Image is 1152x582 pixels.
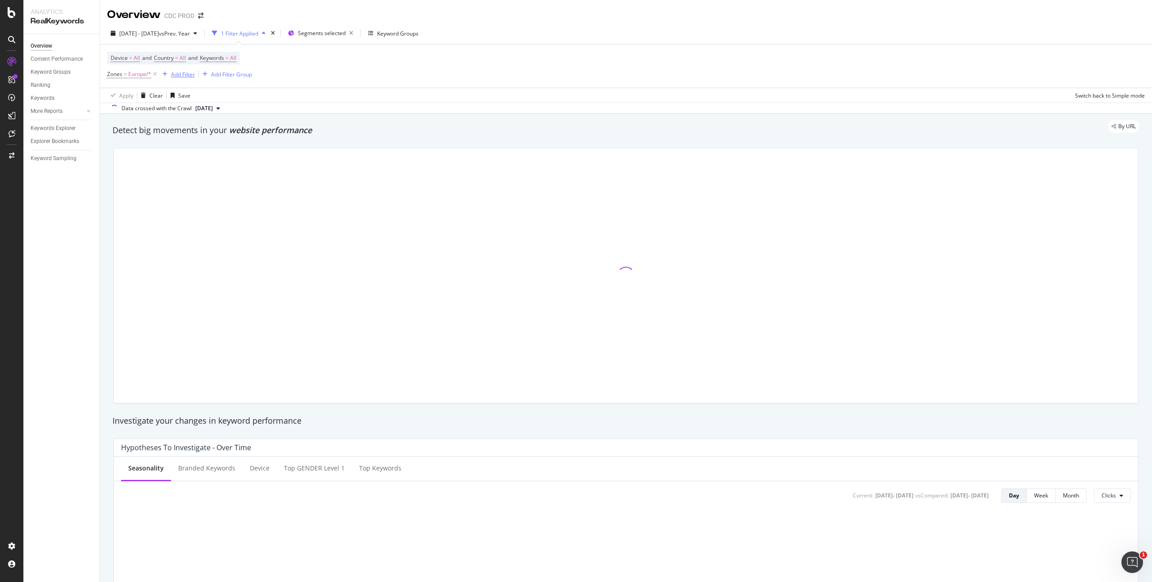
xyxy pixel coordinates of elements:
[31,54,93,64] a: Content Performance
[1094,488,1131,503] button: Clicks
[128,68,151,81] span: Europe/*
[107,70,122,78] span: Zones
[200,54,224,62] span: Keywords
[164,11,194,20] div: CDC PROD
[31,107,63,116] div: More Reports
[124,70,127,78] span: =
[250,464,270,473] div: Device
[121,443,251,452] div: Hypotheses to Investigate - Over Time
[175,54,178,62] span: =
[31,137,79,146] div: Explorer Bookmarks
[159,69,195,80] button: Add Filter
[137,88,163,103] button: Clear
[1009,492,1019,499] div: Day
[31,67,93,77] a: Keyword Groups
[159,30,190,37] span: vs Prev. Year
[31,154,76,163] div: Keyword Sampling
[167,88,190,103] button: Save
[198,13,203,19] div: arrow-right-arrow-left
[178,92,190,99] div: Save
[208,26,269,40] button: 1 Filter Applied
[269,29,277,38] div: times
[31,67,71,77] div: Keyword Groups
[121,104,192,112] div: Data crossed with the Crawl
[1063,492,1079,499] div: Month
[1102,492,1116,499] span: Clicks
[1027,488,1056,503] button: Week
[107,26,201,40] button: [DATE] - [DATE]vsPrev. Year
[284,464,345,473] div: Top GENDER Level 1
[188,54,198,62] span: and
[31,54,83,64] div: Content Performance
[195,104,213,112] span: 2025 Sep. 26th
[31,154,93,163] a: Keyword Sampling
[31,81,50,90] div: Ranking
[119,92,133,99] div: Apply
[225,54,229,62] span: =
[221,30,258,37] div: 1 Filter Applied
[149,92,163,99] div: Clear
[298,29,346,37] span: Segments selected
[31,124,76,133] div: Keywords Explorer
[230,52,236,64] span: All
[192,103,224,114] button: [DATE]
[31,124,93,133] a: Keywords Explorer
[1121,551,1143,573] iframe: Intercom live chat
[31,41,52,51] div: Overview
[180,52,186,64] span: All
[178,464,235,473] div: Branded Keywords
[1001,488,1027,503] button: Day
[31,81,93,90] a: Ranking
[107,7,161,22] div: Overview
[1118,124,1136,129] span: By URL
[1056,488,1087,503] button: Month
[31,137,93,146] a: Explorer Bookmarks
[31,94,54,103] div: Keywords
[284,26,357,40] button: Segments selected
[31,107,84,116] a: More Reports
[111,54,128,62] span: Device
[359,464,401,473] div: Top Keywords
[1075,92,1145,99] div: Switch back to Simple mode
[364,26,422,40] button: Keyword Groups
[154,54,174,62] span: Country
[1140,551,1147,559] span: 1
[211,71,252,78] div: Add Filter Group
[875,492,913,499] div: [DATE] - [DATE]
[199,69,252,80] button: Add Filter Group
[142,54,152,62] span: and
[377,30,418,37] div: Keyword Groups
[128,464,164,473] div: Seasonality
[31,94,93,103] a: Keywords
[31,16,92,27] div: RealKeywords
[1034,492,1048,499] div: Week
[31,7,92,16] div: Analytics
[915,492,949,499] div: vs Compared :
[119,30,159,37] span: [DATE] - [DATE]
[171,71,195,78] div: Add Filter
[31,41,93,51] a: Overview
[950,492,989,499] div: [DATE] - [DATE]
[129,54,132,62] span: =
[1108,120,1139,133] div: legacy label
[1071,88,1145,103] button: Switch back to Simple mode
[134,52,140,64] span: All
[853,492,873,499] div: Current:
[112,415,1139,427] div: Investigate your changes in keyword performance
[107,88,133,103] button: Apply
